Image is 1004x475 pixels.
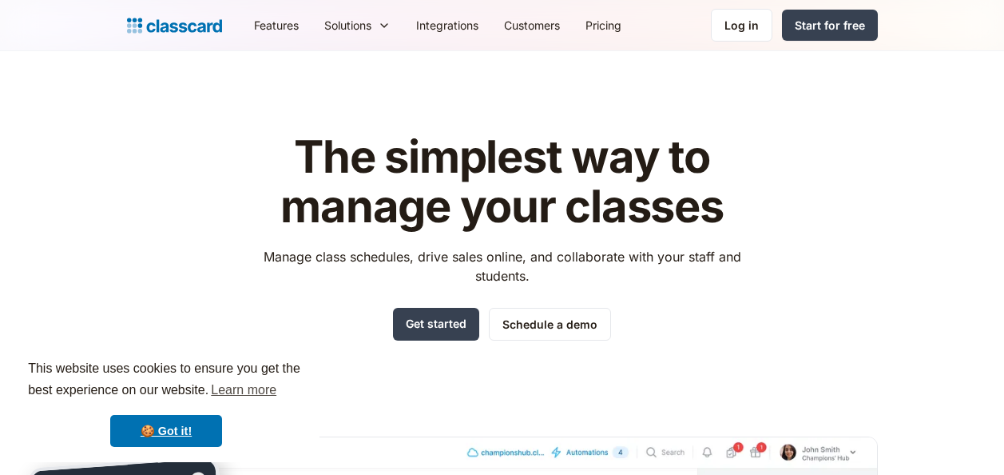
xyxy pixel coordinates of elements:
[782,10,878,41] a: Start for free
[312,7,403,43] div: Solutions
[208,378,279,402] a: learn more about cookies
[241,7,312,43] a: Features
[393,308,479,341] a: Get started
[795,17,865,34] div: Start for free
[248,247,756,285] p: Manage class schedules, drive sales online, and collaborate with your staff and students.
[248,133,756,231] h1: The simplest way to manage your classes
[403,7,491,43] a: Integrations
[724,17,759,34] div: Log in
[127,14,222,37] a: home
[711,9,772,42] a: Log in
[573,7,634,43] a: Pricing
[489,308,611,341] a: Schedule a demo
[28,359,304,402] span: This website uses cookies to ensure you get the best experience on our website.
[13,344,319,462] div: cookieconsent
[110,415,222,447] a: dismiss cookie message
[324,17,371,34] div: Solutions
[491,7,573,43] a: Customers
